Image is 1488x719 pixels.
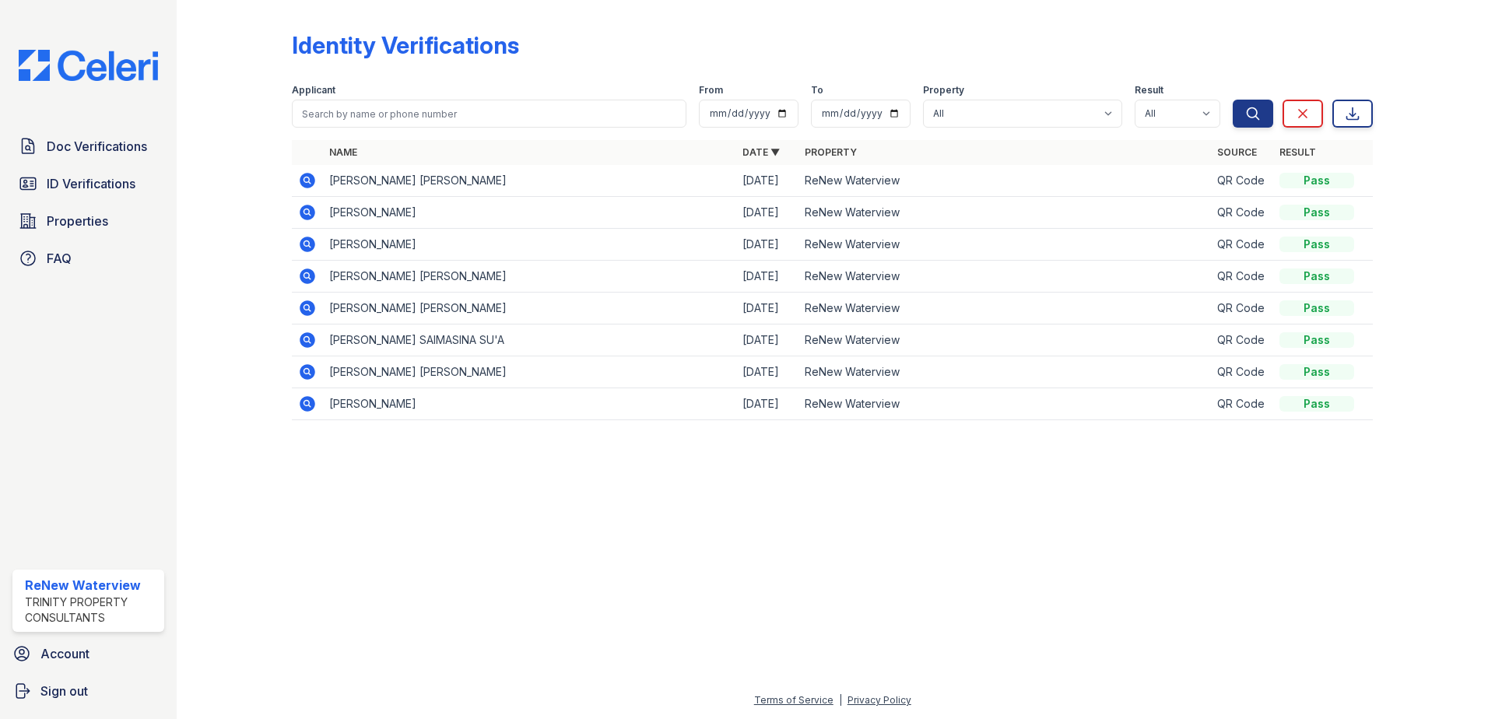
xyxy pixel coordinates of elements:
[736,261,798,293] td: [DATE]
[736,197,798,229] td: [DATE]
[1211,261,1273,293] td: QR Code
[798,261,1212,293] td: ReNew Waterview
[12,131,164,162] a: Doc Verifications
[798,324,1212,356] td: ReNew Waterview
[1135,84,1163,96] label: Result
[25,576,158,594] div: ReNew Waterview
[1211,229,1273,261] td: QR Code
[798,197,1212,229] td: ReNew Waterview
[1279,364,1354,380] div: Pass
[811,84,823,96] label: To
[292,31,519,59] div: Identity Verifications
[699,84,723,96] label: From
[323,165,736,197] td: [PERSON_NAME] [PERSON_NAME]
[1279,268,1354,284] div: Pass
[323,229,736,261] td: [PERSON_NAME]
[47,212,108,230] span: Properties
[6,675,170,707] a: Sign out
[1211,324,1273,356] td: QR Code
[923,84,964,96] label: Property
[1279,237,1354,252] div: Pass
[798,229,1212,261] td: ReNew Waterview
[47,174,135,193] span: ID Verifications
[292,84,335,96] label: Applicant
[736,293,798,324] td: [DATE]
[1279,396,1354,412] div: Pass
[1279,173,1354,188] div: Pass
[323,388,736,420] td: [PERSON_NAME]
[323,197,736,229] td: [PERSON_NAME]
[736,229,798,261] td: [DATE]
[1211,165,1273,197] td: QR Code
[323,261,736,293] td: [PERSON_NAME] [PERSON_NAME]
[1279,332,1354,348] div: Pass
[12,168,164,199] a: ID Verifications
[1217,146,1257,158] a: Source
[40,644,89,663] span: Account
[6,50,170,81] img: CE_Logo_Blue-a8612792a0a2168367f1c8372b55b34899dd931a85d93a1a3d3e32e68fde9ad4.png
[12,243,164,274] a: FAQ
[848,694,911,706] a: Privacy Policy
[1211,356,1273,388] td: QR Code
[6,638,170,669] a: Account
[1279,146,1316,158] a: Result
[798,293,1212,324] td: ReNew Waterview
[323,324,736,356] td: [PERSON_NAME] SAIMASINA SU'A
[323,356,736,388] td: [PERSON_NAME] [PERSON_NAME]
[329,146,357,158] a: Name
[736,356,798,388] td: [DATE]
[1211,388,1273,420] td: QR Code
[754,694,833,706] a: Terms of Service
[323,293,736,324] td: [PERSON_NAME] [PERSON_NAME]
[1279,300,1354,316] div: Pass
[798,165,1212,197] td: ReNew Waterview
[47,249,72,268] span: FAQ
[292,100,686,128] input: Search by name or phone number
[839,694,842,706] div: |
[1211,293,1273,324] td: QR Code
[25,594,158,626] div: Trinity Property Consultants
[736,165,798,197] td: [DATE]
[742,146,780,158] a: Date ▼
[1279,205,1354,220] div: Pass
[47,137,147,156] span: Doc Verifications
[736,388,798,420] td: [DATE]
[12,205,164,237] a: Properties
[798,388,1212,420] td: ReNew Waterview
[40,682,88,700] span: Sign out
[805,146,857,158] a: Property
[736,324,798,356] td: [DATE]
[798,356,1212,388] td: ReNew Waterview
[1211,197,1273,229] td: QR Code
